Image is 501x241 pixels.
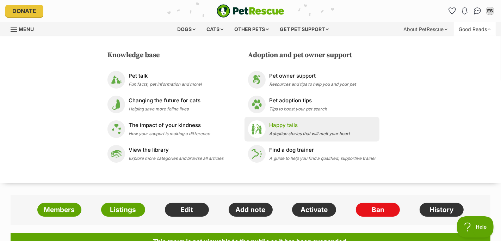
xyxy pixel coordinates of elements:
[446,5,458,17] a: Favourites
[269,72,356,80] p: Pet owner support
[230,22,274,36] div: Other pets
[398,22,452,36] div: About PetRescue
[19,26,34,32] span: Menu
[248,50,379,60] h3: Adoption and pet owner support
[5,5,43,17] a: Donate
[173,22,201,36] div: Dogs
[37,203,81,217] a: Members
[474,7,481,14] img: chat-41dd97257d64d25036548639549fe6c8038ab92f7586957e7f3b1b290dea8141.svg
[420,203,464,217] a: History
[275,22,334,36] div: Get pet support
[248,96,376,113] a: Pet adoption tips Pet adoption tips Tips to boost your pet search
[454,22,496,36] div: Good Reads
[129,146,223,154] p: View the library
[356,203,400,217] a: Ban
[107,96,125,113] img: Changing the future for cats
[107,145,223,163] a: View the library View the library Explore more categories and browse all articles
[202,22,229,36] div: Cats
[107,120,223,138] a: The impact of your kindness The impact of your kindness How your support is making a difference
[459,5,470,17] button: Notifications
[107,71,125,89] img: Pet talk
[129,97,200,105] p: Changing the future for cats
[129,82,202,87] span: Fun facts, pet information and more!
[101,203,145,217] a: Listings
[248,71,376,89] a: Pet owner support Pet owner support Resources and tips to help you and your pet
[292,203,336,217] a: Activate
[129,131,210,136] span: How your support is making a difference
[107,96,223,113] a: Changing the future for cats Changing the future for cats Helping save more feline lives
[248,120,376,138] a: Happy tails Happy tails Adoption stories that will melt your heart
[248,120,266,138] img: Happy tails
[217,4,284,18] a: PetRescue
[11,22,39,35] a: Menu
[165,203,209,217] a: Edit
[217,4,284,18] img: logo-e224e6f780fb5917bec1dbf3a21bbac754714ae5b6737aabdf751b685950b380.svg
[248,96,266,113] img: Pet adoption tips
[269,146,376,154] p: Find a dog trainer
[229,203,273,217] a: Add note
[269,121,350,129] p: Happy tails
[107,120,125,138] img: The impact of your kindness
[107,71,223,89] a: Pet talk Pet talk Fun facts, pet information and more!
[269,82,356,87] span: Resources and tips to help you and your pet
[472,5,483,17] a: Conversations
[446,5,496,17] ul: Account quick links
[129,156,223,161] span: Explore more categories and browse all articles
[484,5,496,17] button: My account
[248,145,376,163] a: Find a dog trainer Find a dog trainer A guide to help you find a qualified, supportive trainer
[457,216,494,237] iframe: Help Scout Beacon - Open
[462,7,468,14] img: notifications-46538b983faf8c2785f20acdc204bb7945ddae34d4c08c2a6579f10ce5e182be.svg
[248,71,266,89] img: Pet owner support
[107,145,125,163] img: View the library
[107,50,227,60] h3: Knowledge base
[269,156,376,161] span: A guide to help you find a qualified, supportive trainer
[129,72,202,80] p: Pet talk
[248,145,266,163] img: Find a dog trainer
[269,106,327,112] span: Tips to boost your pet search
[269,97,327,105] p: Pet adoption tips
[487,7,494,14] div: ES
[129,121,210,129] p: The impact of your kindness
[129,106,188,112] span: Helping save more feline lives
[269,131,350,136] span: Adoption stories that will melt your heart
